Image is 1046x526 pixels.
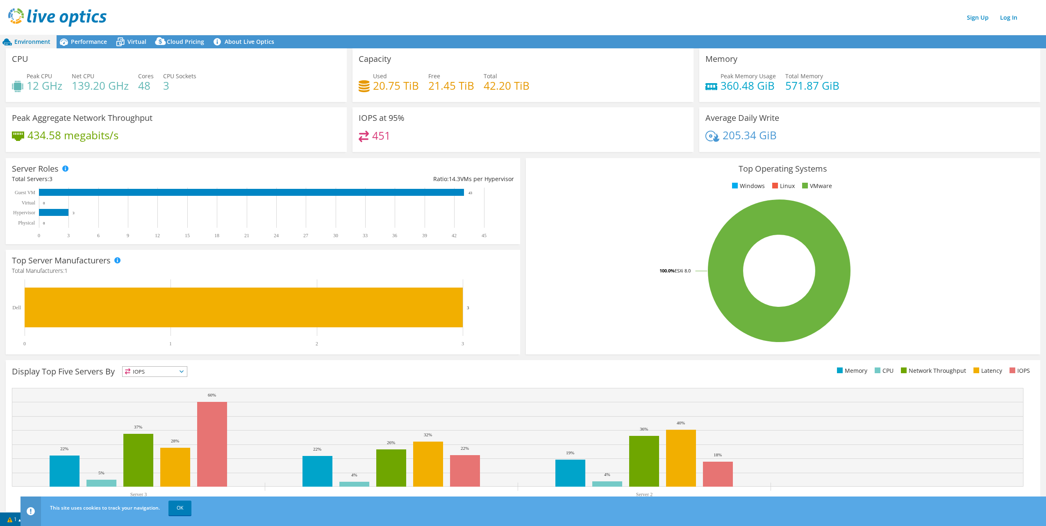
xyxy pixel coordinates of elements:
span: Used [373,72,387,80]
text: 6 [97,233,100,238]
text: 4% [351,472,357,477]
text: Server 2 [636,492,653,497]
li: Network Throughput [899,366,966,375]
h4: 360.48 GiB [721,81,776,90]
span: Cloud Pricing [167,38,204,45]
h3: Server Roles [12,164,59,173]
h4: 139.20 GHz [72,81,129,90]
text: 0 [43,201,45,205]
text: 3 [462,341,464,347]
span: Peak CPU [27,72,52,80]
h3: Average Daily Write [705,113,779,122]
h4: 571.87 GiB [785,81,839,90]
text: 45 [482,233,487,238]
h3: Peak Aggregate Network Throughput [12,113,152,122]
h4: 205.34 GiB [723,131,777,140]
li: CPU [873,366,894,375]
h3: IOPS at 95% [359,113,405,122]
text: 26% [387,440,395,445]
tspan: ESXi 8.0 [675,268,691,274]
text: 1 [169,341,172,347]
h4: 451 [372,131,391,140]
text: 30 [333,233,338,238]
text: 43 [468,191,473,195]
text: 19% [566,450,574,455]
text: 28% [171,438,179,443]
h3: Top Operating Systems [532,164,1034,173]
img: live_optics_svg.svg [8,8,107,27]
text: 2 [316,341,318,347]
text: 0 [38,233,40,238]
h4: 12 GHz [27,81,62,90]
span: Net CPU [72,72,94,80]
text: 36 [392,233,397,238]
span: Total [484,72,497,80]
text: Hypervisor [13,210,35,215]
text: 33 [363,233,368,238]
span: Performance [71,38,107,45]
text: 3 [73,211,75,215]
text: 22% [60,446,68,451]
text: 18 [214,233,219,238]
span: 3 [49,175,52,183]
tspan: 100.0% [659,268,675,274]
h4: 434.58 megabits/s [27,131,118,140]
text: Dell [12,305,21,311]
text: Server 3 [130,492,147,497]
a: OK [168,501,191,515]
text: 3 [67,233,70,238]
text: 40% [677,420,685,425]
span: This site uses cookies to track your navigation. [50,504,160,511]
text: Physical [18,220,35,226]
h4: 20.75 TiB [373,81,419,90]
text: Virtual [22,200,36,206]
a: Sign Up [963,11,993,23]
text: 0 [23,341,26,347]
text: 32% [424,432,432,437]
li: IOPS [1007,366,1030,375]
text: 0 [43,221,45,225]
text: 3 [467,305,469,310]
text: 27 [303,233,308,238]
text: 21 [244,233,249,238]
span: 1 [64,267,68,274]
text: 22% [461,446,469,451]
text: 12 [155,233,160,238]
h3: Memory [705,54,737,63]
a: Log In [996,11,1021,23]
span: Peak Memory Usage [721,72,776,80]
li: Memory [835,366,867,375]
span: Environment [14,38,50,45]
li: Windows [730,181,765,190]
div: Total Servers: [12,175,263,184]
span: Virtual [127,38,146,45]
text: 22% [313,447,321,451]
text: 24 [274,233,279,238]
h4: 21.45 TiB [428,81,474,90]
text: 5% [98,470,105,475]
h3: Capacity [359,54,391,63]
text: 39 [422,233,427,238]
span: Total Memory [785,72,823,80]
span: Free [428,72,440,80]
li: VMware [800,181,832,190]
text: 37% [134,424,142,429]
text: 36% [640,426,648,431]
span: CPU Sockets [163,72,196,80]
li: Linux [770,181,795,190]
text: Guest VM [15,190,35,195]
text: 18% [714,452,722,457]
text: 60% [208,392,216,397]
h4: 48 [138,81,154,90]
li: Latency [971,366,1002,375]
text: 15 [185,233,190,238]
h4: Total Manufacturers: [12,266,514,275]
h3: CPU [12,54,28,63]
span: IOPS [123,367,187,376]
a: 1 [2,514,27,524]
span: 14.3 [449,175,460,183]
h3: Top Server Manufacturers [12,256,111,265]
div: Ratio: VMs per Hypervisor [263,175,514,184]
h4: 3 [163,81,196,90]
a: About Live Optics [210,35,280,48]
